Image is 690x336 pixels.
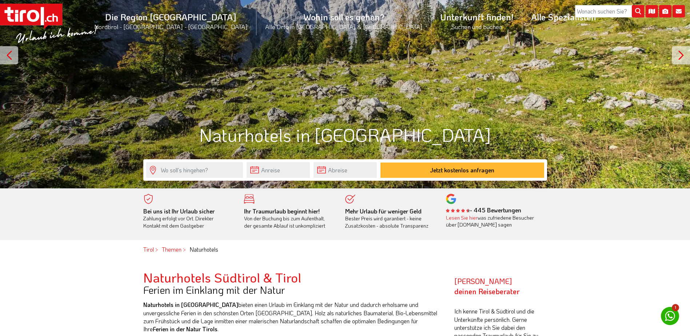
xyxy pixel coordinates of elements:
[345,207,422,215] b: Mehr Urlaub für weniger Geld
[256,3,431,39] a: Wohin soll es gehen?Alle Orte in [GEOGRAPHIC_DATA] & [GEOGRAPHIC_DATA]
[244,208,334,229] div: Von der Buchung bis zum Aufenthalt, der gesamte Ablauf ist unkompliziert
[454,287,520,296] span: deinen Reiseberater
[673,5,685,17] i: Kontakt
[345,208,435,229] div: Bester Preis wird garantiert - keine Zusatzkosten - absolute Transparenz
[440,23,514,31] small: Suchen und buchen
[522,3,605,31] a: Alle Spezialisten
[380,163,544,178] button: Jetzt kostenlos anfragen
[265,23,423,31] small: Alle Orte in [GEOGRAPHIC_DATA] & [GEOGRAPHIC_DATA]
[314,162,377,178] input: Abreise
[190,245,218,253] em: Naturhotels
[672,304,679,311] span: 1
[162,245,182,253] a: Themen
[143,207,215,215] b: Bei uns ist Ihr Urlaub sicher
[431,3,522,39] a: Unterkunft finden!Suchen und buchen
[143,208,234,229] div: Zahlung erfolgt vor Ort. Direkter Kontakt mit dem Gastgeber
[143,301,238,308] strong: Naturhotels in [GEOGRAPHIC_DATA]
[143,125,547,145] h1: Naturhotels in [GEOGRAPHIC_DATA]
[143,245,154,253] a: Tirol
[153,325,218,333] strong: Ferien in der Natur Tirols
[146,162,243,178] input: Wo soll's hingehen?
[446,214,536,228] div: was zufriedene Besucher über [DOMAIN_NAME] sagen
[661,307,679,325] a: 1
[94,23,248,31] small: Nordtirol - [GEOGRAPHIC_DATA] - [GEOGRAPHIC_DATA]
[244,207,320,215] b: Ihr Traumurlaub beginnt hier!
[454,276,520,296] strong: [PERSON_NAME]
[143,284,443,296] h3: Ferien im Einklang mit der Natur
[143,301,443,333] p: bieten einen Urlaub im Einklang mit der Natur und dadurch erholsame und unvergessliche Ferien in ...
[659,5,671,17] i: Fotogalerie
[646,5,658,17] i: Karte öffnen
[446,214,478,221] a: Lesen Sie hier
[85,3,256,39] a: Die Region [GEOGRAPHIC_DATA]Nordtirol - [GEOGRAPHIC_DATA] - [GEOGRAPHIC_DATA]
[446,206,521,214] b: - 445 Bewertungen
[247,162,310,178] input: Anreise
[575,5,644,17] input: Wonach suchen Sie?
[143,270,443,285] h2: Naturhotels Südtirol & Tirol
